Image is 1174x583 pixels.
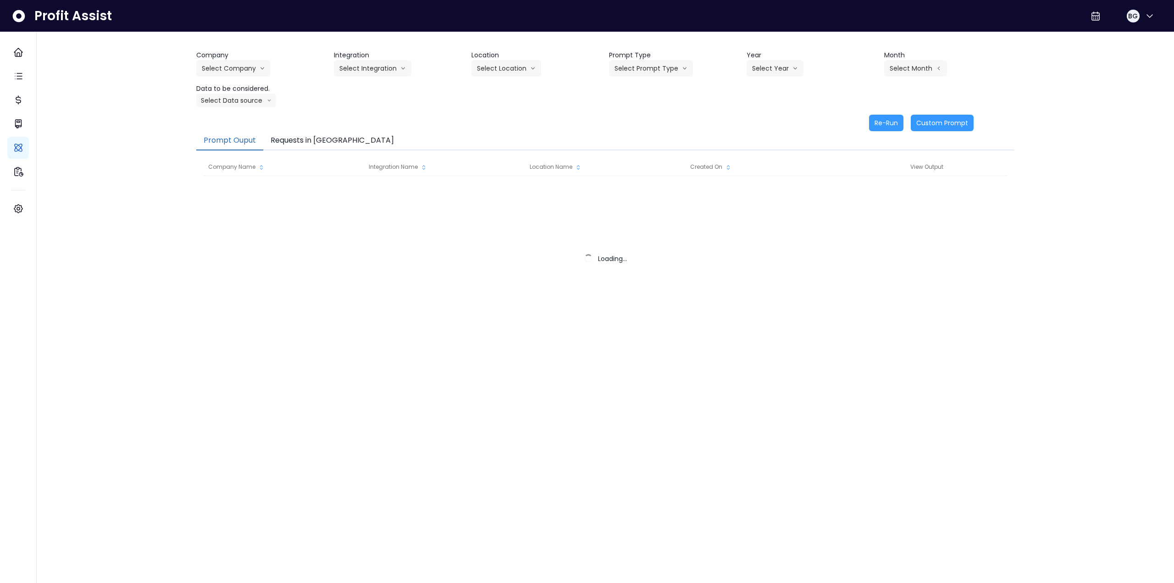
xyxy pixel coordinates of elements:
[884,50,1014,60] header: Month
[420,164,427,171] svg: sort
[725,164,732,171] svg: sort
[911,115,974,131] button: Custom Prompt
[686,158,846,176] div: Created On
[204,158,364,176] div: Company Name
[471,60,541,77] button: Select Locationarrow down line
[869,115,903,131] button: Re-Run
[682,64,687,73] svg: arrow down line
[334,50,464,60] header: Integration
[258,164,265,171] svg: sort
[471,50,602,60] header: Location
[747,50,877,60] header: Year
[334,60,411,77] button: Select Integrationarrow down line
[530,64,536,73] svg: arrow down line
[792,64,798,73] svg: arrow down line
[196,60,271,77] button: Select Companyarrow down line
[884,60,947,77] button: Select Montharrow left line
[575,164,582,171] svg: sort
[196,84,327,94] header: Data to be considered.
[598,254,627,263] span: Loading...
[196,50,327,60] header: Company
[936,64,941,73] svg: arrow left line
[196,131,263,150] button: Prompt Ouput
[260,64,265,73] svg: arrow down line
[609,60,693,77] button: Select Prompt Typearrow down line
[747,60,803,77] button: Select Yeararrow down line
[34,8,112,24] span: Profit Assist
[267,96,271,105] svg: arrow down line
[1128,11,1138,21] span: BG
[609,50,739,60] header: Prompt Type
[196,94,276,107] button: Select Data sourcearrow down line
[525,158,685,176] div: Location Name
[400,64,406,73] svg: arrow down line
[263,131,401,150] button: Requests in [GEOGRAPHIC_DATA]
[364,158,524,176] div: Integration Name
[847,158,1007,176] div: View Output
